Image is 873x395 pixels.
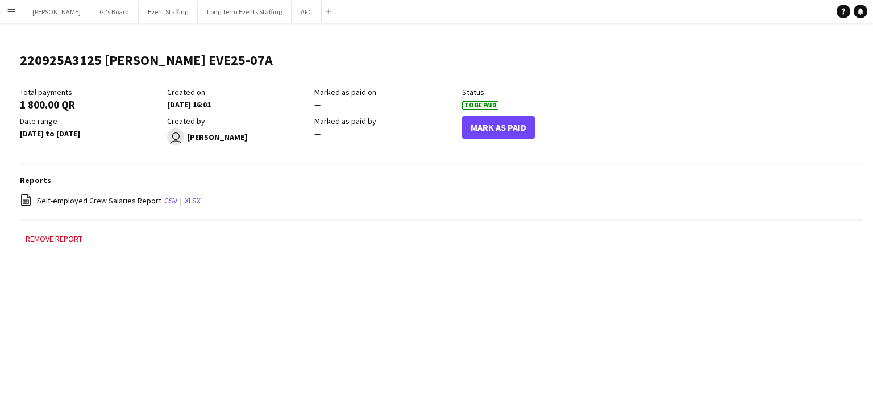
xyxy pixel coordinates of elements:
div: Created by [167,116,309,126]
div: Marked as paid by [314,116,456,126]
button: Remove report [20,232,88,246]
a: csv [164,196,177,206]
a: xlsx [185,196,201,206]
span: Self-employed Crew Salaries Report [37,196,161,206]
span: — [314,128,321,139]
div: Date range [20,116,161,126]
button: [PERSON_NAME] [23,1,90,23]
h3: Reports [20,175,862,185]
div: [DATE] to [DATE] [20,128,161,139]
div: 1 800.00 QR [20,99,161,110]
button: Long Term Events Staffing [198,1,292,23]
button: Event Staffing [139,1,198,23]
div: Total payments [20,87,161,97]
div: [PERSON_NAME] [167,128,309,145]
div: | [20,194,862,208]
span: To Be Paid [462,101,498,110]
button: Mark As Paid [462,116,535,139]
div: [DATE] 16:01 [167,99,309,110]
button: Gj's Board [90,1,139,23]
div: Created on [167,87,309,97]
span: — [314,99,321,110]
button: AFC [292,1,322,23]
div: Marked as paid on [314,87,456,97]
h1: 220925A3125 [PERSON_NAME] EVE25-07A [20,52,273,69]
div: Status [462,87,604,97]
